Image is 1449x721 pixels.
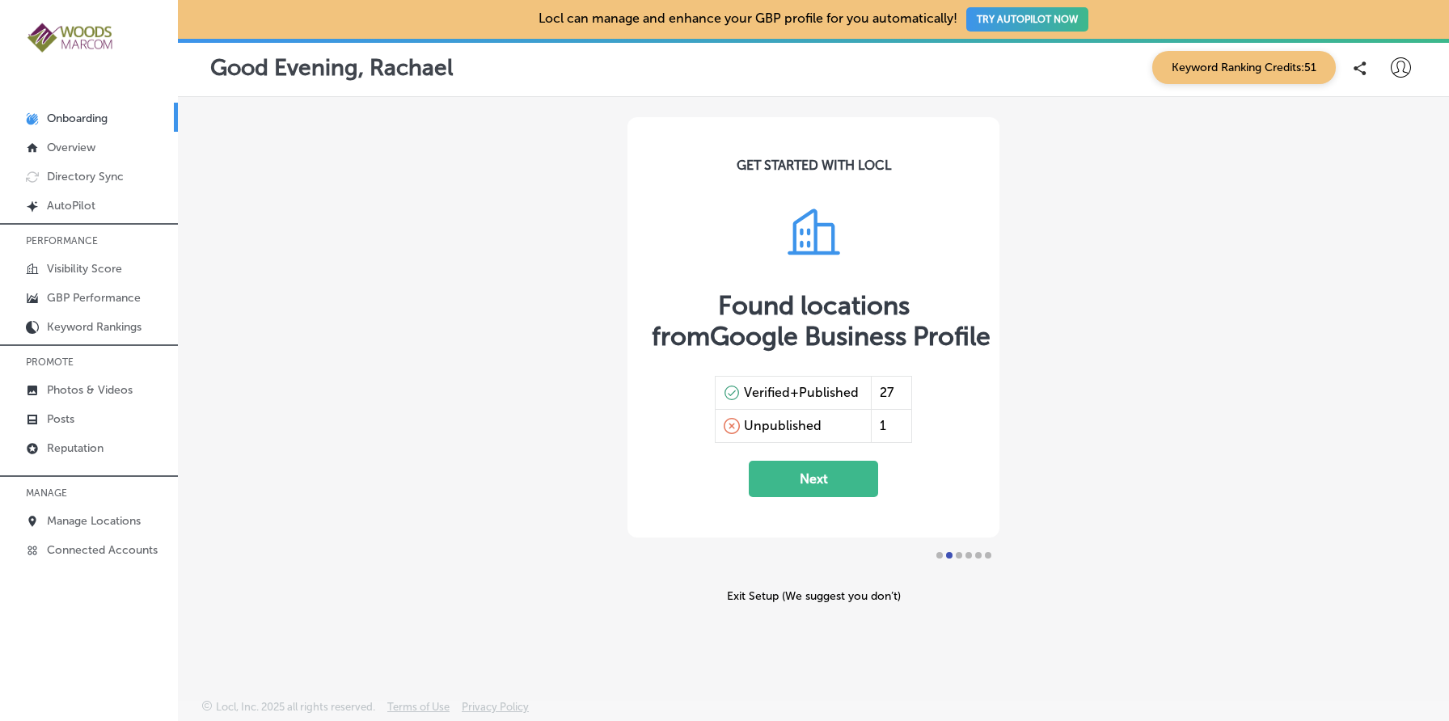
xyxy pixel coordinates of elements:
p: Reputation [47,441,103,455]
p: Locl, Inc. 2025 all rights reserved. [216,701,375,713]
p: Keyword Rankings [47,320,142,334]
p: Visibility Score [47,262,122,276]
p: Overview [47,141,95,154]
p: GBP Performance [47,291,141,305]
span: Keyword Ranking Credits: 51 [1152,51,1336,84]
button: TRY AUTOPILOT NOW [966,7,1088,32]
span: Google Business Profile [710,321,991,352]
button: Next [749,461,878,497]
p: Onboarding [47,112,108,125]
p: AutoPilot [47,199,95,213]
div: 1 [871,410,911,442]
a: Privacy Policy [462,701,529,721]
img: 4a29b66a-e5ec-43cd-850c-b989ed1601aaLogo_Horizontal_BerryOlive_1000.jpg [26,21,115,54]
p: Posts [47,412,74,426]
p: Good Evening, Rachael [210,54,453,81]
div: Verified+Published [744,385,859,401]
div: 27 [871,377,911,409]
div: Unpublished [744,418,822,434]
div: Found locations from [652,290,975,352]
div: GET STARTED WITH LOCL [737,158,891,173]
p: Connected Accounts [47,543,158,557]
a: Terms of Use [387,701,450,721]
div: Exit Setup (We suggest you don’t) [627,589,999,603]
p: Photos & Videos [47,383,133,397]
p: Directory Sync [47,170,124,183]
p: Manage Locations [47,514,141,528]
